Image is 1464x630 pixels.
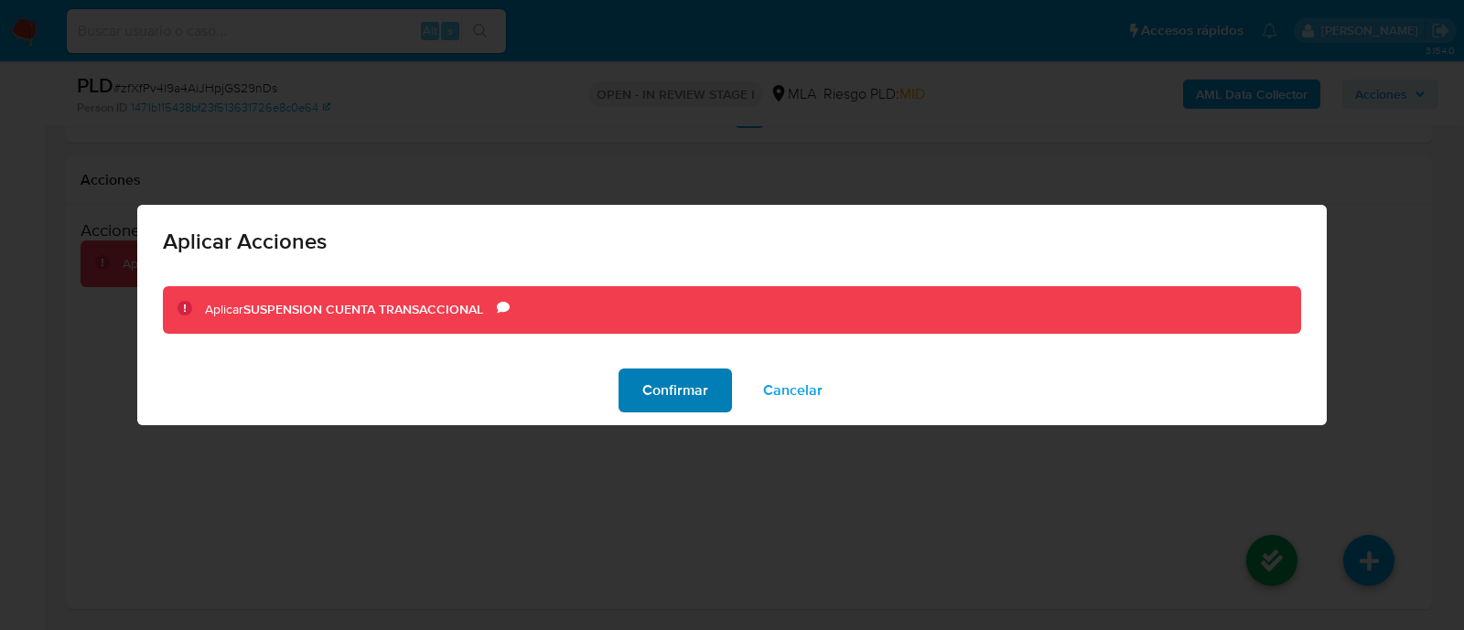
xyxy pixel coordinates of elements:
[243,300,483,318] b: SUSPENSION CUENTA TRANSACCIONAL
[205,301,497,319] div: Aplicar
[739,368,846,412] button: Cancelar
[642,370,708,411] span: Confirmar
[163,230,1301,252] span: Aplicar Acciones
[619,368,732,412] button: Confirmar
[763,370,823,411] span: Cancelar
